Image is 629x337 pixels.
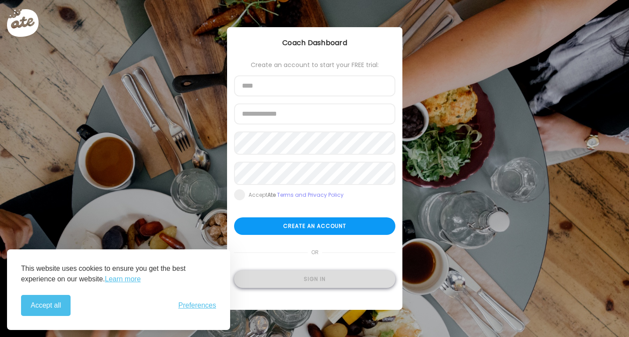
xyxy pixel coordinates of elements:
[307,244,322,261] span: or
[277,191,344,199] a: Terms and Privacy Policy
[178,302,216,309] button: Toggle preferences
[234,270,395,288] div: Sign in
[227,38,402,48] div: Coach Dashboard
[234,61,395,68] div: Create an account to start your FREE trial:
[249,192,344,199] div: Accept
[21,295,71,316] button: Accept all cookies
[21,263,216,284] p: This website uses cookies to ensure you get the best experience on our website.
[267,191,276,199] b: Ate
[234,217,395,235] div: Create an account
[178,302,216,309] span: Preferences
[105,274,141,284] a: Learn more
